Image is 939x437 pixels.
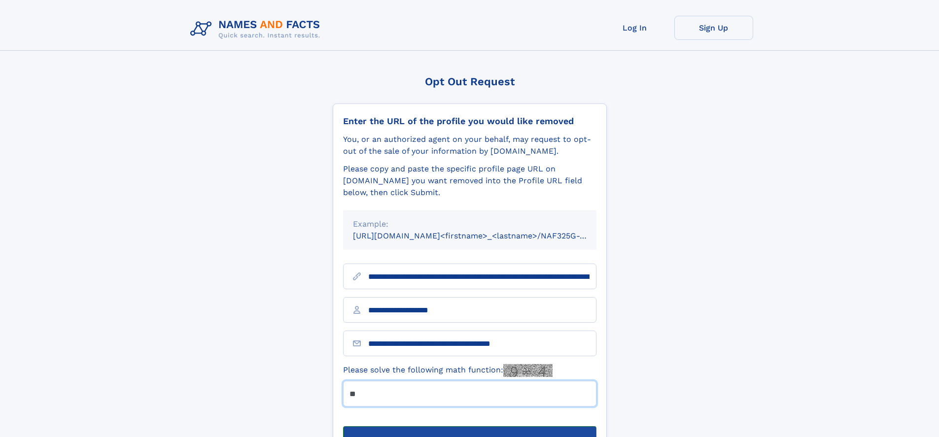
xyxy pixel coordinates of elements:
[353,218,587,230] div: Example:
[343,134,596,157] div: You, or an authorized agent on your behalf, may request to opt-out of the sale of your informatio...
[343,364,553,377] label: Please solve the following math function:
[674,16,753,40] a: Sign Up
[186,16,328,42] img: Logo Names and Facts
[343,163,596,199] div: Please copy and paste the specific profile page URL on [DOMAIN_NAME] you want removed into the Pr...
[353,231,615,240] small: [URL][DOMAIN_NAME]<firstname>_<lastname>/NAF325G-xxxxxxxx
[343,116,596,127] div: Enter the URL of the profile you would like removed
[333,75,607,88] div: Opt Out Request
[595,16,674,40] a: Log In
